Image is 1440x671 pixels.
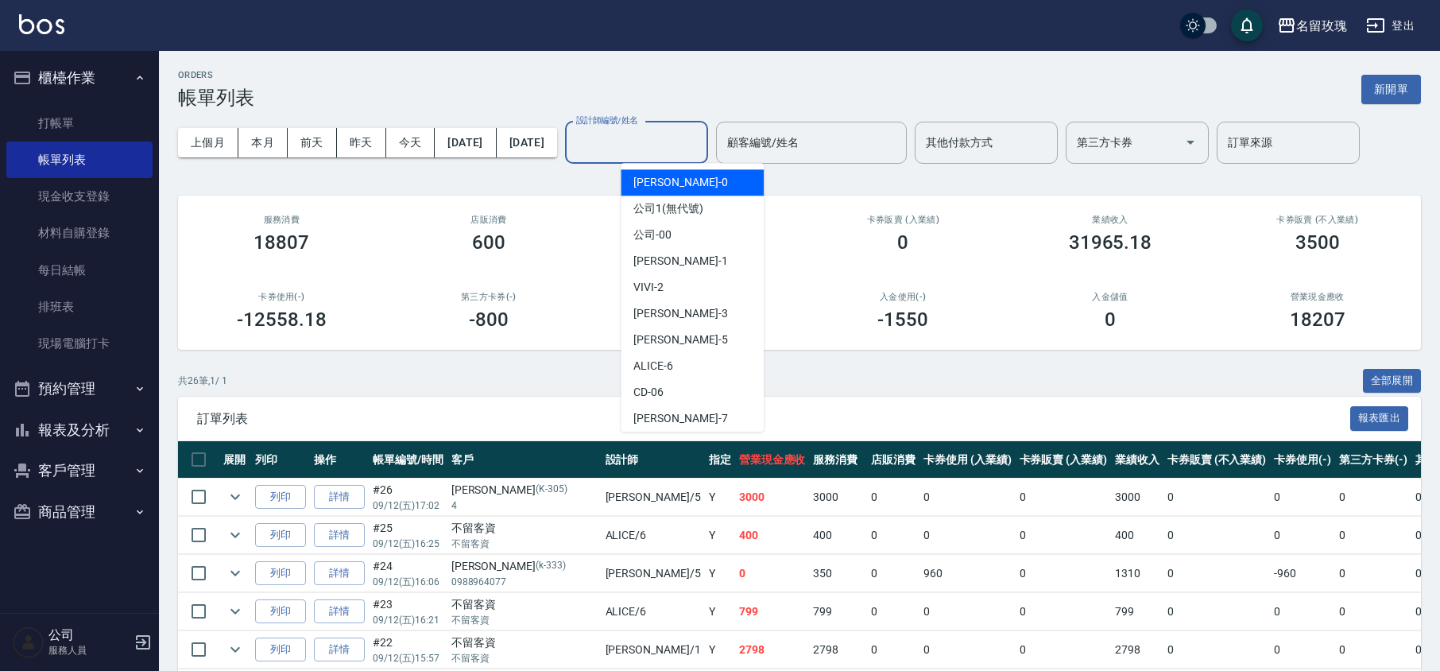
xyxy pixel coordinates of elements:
[1290,308,1345,331] h3: 18207
[1350,406,1409,431] button: 報表匯出
[705,555,735,592] td: Y
[1335,441,1411,479] th: 第三方卡券(-)
[536,482,567,498] p: (K-305)
[219,441,251,479] th: 展開
[602,631,705,669] td: [PERSON_NAME] /1
[919,593,1016,630] td: 0
[6,368,153,409] button: 預約管理
[633,253,727,270] span: [PERSON_NAME] -1
[178,70,254,80] h2: ORDERS
[451,520,598,537] div: 不留客資
[877,308,928,331] h3: -1550
[223,599,247,623] button: expand row
[497,128,557,157] button: [DATE]
[314,599,365,624] a: 詳情
[19,14,64,34] img: Logo
[6,450,153,491] button: 客戶管理
[809,593,867,630] td: 799
[809,441,867,479] th: 服務消費
[6,57,153,99] button: 櫃檯作業
[1111,593,1163,630] td: 799
[1361,81,1421,96] a: 新開單
[373,651,443,665] p: 09/12 (五) 15:57
[1026,215,1195,225] h2: 業績收入
[451,482,598,498] div: [PERSON_NAME]
[735,631,810,669] td: 2798
[405,215,574,225] h2: 店販消費
[809,517,867,554] td: 400
[633,305,727,322] span: [PERSON_NAME] -3
[867,441,919,479] th: 店販消費
[197,215,366,225] h3: 服務消費
[451,634,598,651] div: 不留客資
[223,561,247,585] button: expand row
[602,593,705,630] td: ALICE /6
[1163,593,1270,630] td: 0
[451,575,598,589] p: 0988964077
[369,631,447,669] td: #22
[867,517,919,554] td: 0
[369,555,447,592] td: #24
[1163,441,1270,479] th: 卡券販賣 (不入業績)
[1111,631,1163,669] td: 2798
[633,227,672,243] span: 公司 -00
[809,631,867,669] td: 2798
[867,479,919,516] td: 0
[6,252,153,289] a: 每日結帳
[611,292,780,302] h2: 其他付款方式(-)
[735,517,810,554] td: 400
[633,279,664,296] span: VIVI -2
[48,627,130,643] h5: 公司
[373,575,443,589] p: 09/12 (五) 16:06
[1270,555,1335,592] td: -960
[1111,479,1163,516] td: 3000
[536,558,566,575] p: (k-333)
[254,231,309,254] h3: 18807
[1069,231,1152,254] h3: 31965.18
[255,523,306,548] button: 列印
[1016,517,1112,554] td: 0
[705,593,735,630] td: Y
[1271,10,1353,42] button: 名留玫瑰
[735,479,810,516] td: 3000
[255,599,306,624] button: 列印
[451,613,598,627] p: 不留客資
[602,555,705,592] td: [PERSON_NAME] /5
[6,215,153,251] a: 材料自購登錄
[197,292,366,302] h2: 卡券使用(-)
[451,498,598,513] p: 4
[197,411,1350,427] span: 訂單列表
[223,485,247,509] button: expand row
[897,231,908,254] h3: 0
[1016,479,1112,516] td: 0
[705,631,735,669] td: Y
[735,441,810,479] th: 營業現金應收
[337,128,386,157] button: 昨天
[1335,593,1411,630] td: 0
[6,105,153,142] a: 打帳單
[867,593,919,630] td: 0
[288,128,337,157] button: 前天
[1163,631,1270,669] td: 0
[919,441,1016,479] th: 卡券使用 (入業績)
[1363,369,1422,394] button: 全部展開
[251,441,310,479] th: 列印
[451,537,598,551] p: 不留客資
[1335,555,1411,592] td: 0
[255,485,306,510] button: 列印
[178,128,238,157] button: 上個月
[472,231,505,254] h3: 600
[602,441,705,479] th: 設計師
[1233,292,1402,302] h2: 營業現金應收
[314,485,365,510] a: 詳情
[1111,517,1163,554] td: 400
[1231,10,1263,41] button: save
[48,643,130,657] p: 服務人員
[6,491,153,533] button: 商品管理
[237,308,326,331] h3: -12558.18
[819,292,988,302] h2: 入金使用(-)
[1295,231,1340,254] h3: 3500
[1335,517,1411,554] td: 0
[223,638,247,661] button: expand row
[633,332,727,348] span: [PERSON_NAME] -5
